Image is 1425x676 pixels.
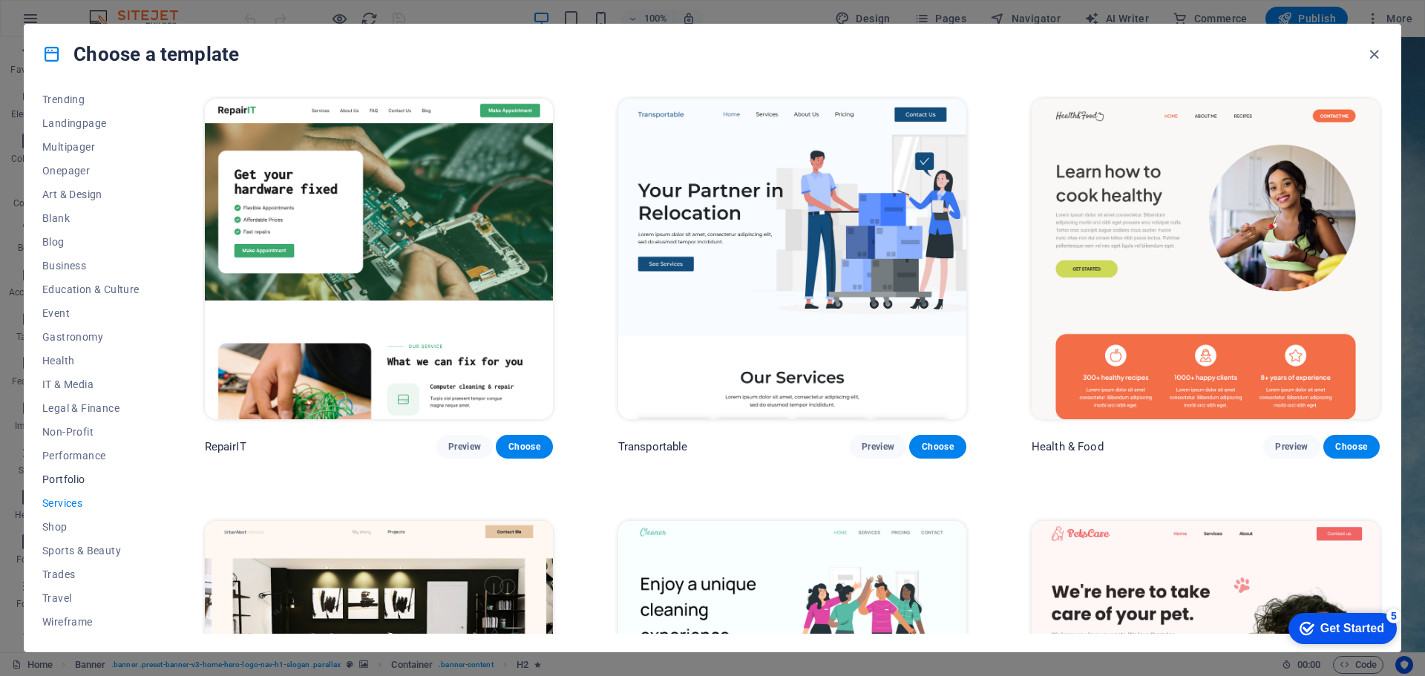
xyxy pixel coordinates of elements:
[42,562,140,586] button: Trades
[448,441,481,453] span: Preview
[42,545,140,557] span: Sports & Beauty
[42,610,140,634] button: Wireframe
[42,301,140,325] button: Event
[34,613,53,617] button: 3
[42,349,140,373] button: Health
[909,435,966,459] button: Choose
[508,441,540,453] span: Choose
[42,568,140,580] span: Trades
[42,473,140,485] span: Portfolio
[42,331,140,343] span: Gastronomy
[42,278,140,301] button: Education & Culture
[1263,435,1320,459] button: Preview
[42,586,140,610] button: Travel
[205,99,553,419] img: RepairIT
[42,283,140,295] span: Education & Culture
[436,435,493,459] button: Preview
[42,378,140,390] span: IT & Media
[618,99,966,419] img: Transportable
[42,141,140,153] span: Multipager
[42,616,140,628] span: Wireframe
[42,450,140,462] span: Performance
[12,7,120,39] div: Get Started 5 items remaining, 0% complete
[42,325,140,349] button: Gastronomy
[42,93,140,105] span: Trending
[34,595,53,599] button: 2
[862,441,894,453] span: Preview
[921,441,954,453] span: Choose
[42,159,140,183] button: Onepager
[42,260,140,272] span: Business
[34,577,53,581] button: 1
[1032,99,1380,419] img: Health & Food
[42,88,140,111] button: Trending
[42,307,140,319] span: Event
[42,497,140,509] span: Services
[618,439,688,454] p: Transportable
[42,230,140,254] button: Blog
[42,539,140,562] button: Sports & Beauty
[42,592,140,604] span: Travel
[42,42,239,66] h4: Choose a template
[42,515,140,539] button: Shop
[42,396,140,420] button: Legal & Finance
[1032,439,1104,454] p: Health & Food
[42,355,140,367] span: Health
[42,426,140,438] span: Non-Profit
[42,491,140,515] button: Services
[110,3,125,18] div: 5
[1335,441,1368,453] span: Choose
[42,135,140,159] button: Multipager
[42,183,140,206] button: Art & Design
[850,435,906,459] button: Preview
[42,521,140,533] span: Shop
[42,165,140,177] span: Onepager
[44,16,108,30] div: Get Started
[42,212,140,224] span: Blank
[42,236,140,248] span: Blog
[496,435,552,459] button: Choose
[42,420,140,444] button: Non-Profit
[42,444,140,467] button: Performance
[42,254,140,278] button: Business
[205,439,246,454] p: RepairIT
[42,402,140,414] span: Legal & Finance
[42,206,140,230] button: Blank
[42,188,140,200] span: Art & Design
[42,117,140,129] span: Landingpage
[1323,435,1380,459] button: Choose
[42,373,140,396] button: IT & Media
[42,111,140,135] button: Landingpage
[1275,441,1308,453] span: Preview
[42,467,140,491] button: Portfolio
